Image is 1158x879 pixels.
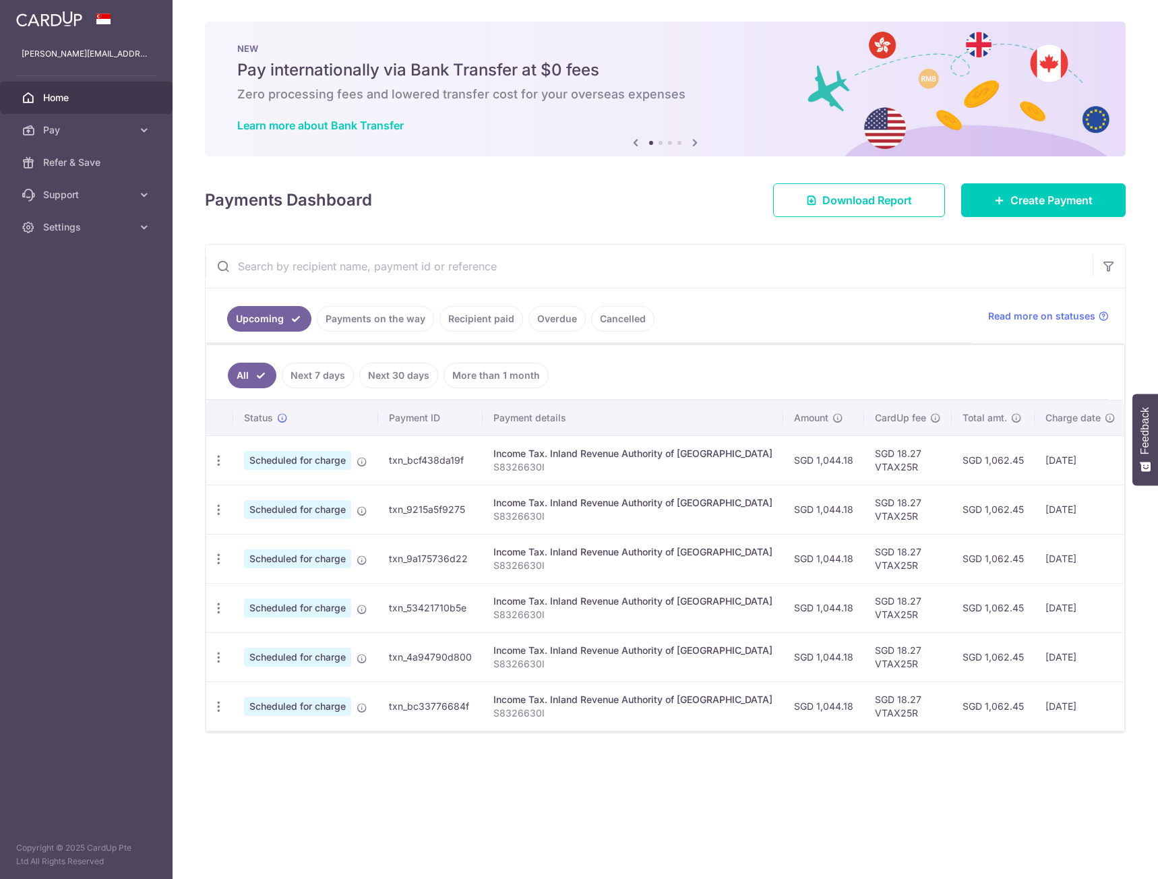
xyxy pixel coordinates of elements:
[773,183,945,217] a: Download Report
[493,545,772,559] div: Income Tax. Inland Revenue Authority of [GEOGRAPHIC_DATA]
[783,632,864,681] td: SGD 1,044.18
[783,681,864,731] td: SGD 1,044.18
[493,706,772,720] p: S8326630I
[493,644,772,657] div: Income Tax. Inland Revenue Authority of [GEOGRAPHIC_DATA]
[952,681,1035,731] td: SGD 1,062.45
[1035,681,1126,731] td: [DATE]
[591,306,654,332] a: Cancelled
[822,192,912,208] span: Download Report
[237,86,1093,102] h6: Zero processing fees and lowered transfer cost for your overseas expenses
[1035,534,1126,583] td: [DATE]
[43,188,132,202] span: Support
[244,549,351,568] span: Scheduled for charge
[493,693,772,706] div: Income Tax. Inland Revenue Authority of [GEOGRAPHIC_DATA]
[237,119,404,132] a: Learn more about Bank Transfer
[206,245,1093,288] input: Search by recipient name, payment id or reference
[22,47,151,61] p: [PERSON_NAME][EMAIL_ADDRESS][PERSON_NAME][DOMAIN_NAME]
[378,534,483,583] td: txn_9a175736d22
[1045,411,1101,425] span: Charge date
[528,306,586,332] a: Overdue
[1035,632,1126,681] td: [DATE]
[1035,485,1126,534] td: [DATE]
[988,309,1109,323] a: Read more on statuses
[444,363,549,388] a: More than 1 month
[864,583,952,632] td: SGD 18.27 VTAX25R
[237,59,1093,81] h5: Pay internationally via Bank Transfer at $0 fees
[952,485,1035,534] td: SGD 1,062.45
[483,400,783,435] th: Payment details
[439,306,523,332] a: Recipient paid
[378,485,483,534] td: txn_9215a5f9275
[378,632,483,681] td: txn_4a94790d800
[952,435,1035,485] td: SGD 1,062.45
[783,534,864,583] td: SGD 1,044.18
[988,309,1095,323] span: Read more on statuses
[493,608,772,622] p: S8326630I
[864,435,952,485] td: SGD 18.27 VTAX25R
[205,188,372,212] h4: Payments Dashboard
[244,599,351,617] span: Scheduled for charge
[317,306,434,332] a: Payments on the way
[963,411,1007,425] span: Total amt.
[244,500,351,519] span: Scheduled for charge
[864,534,952,583] td: SGD 18.27 VTAX25R
[952,632,1035,681] td: SGD 1,062.45
[783,485,864,534] td: SGD 1,044.18
[237,43,1093,54] p: NEW
[43,156,132,169] span: Refer & Save
[794,411,828,425] span: Amount
[43,123,132,137] span: Pay
[493,510,772,523] p: S8326630I
[378,400,483,435] th: Payment ID
[244,451,351,470] span: Scheduled for charge
[493,447,772,460] div: Income Tax. Inland Revenue Authority of [GEOGRAPHIC_DATA]
[378,681,483,731] td: txn_bc33776684f
[493,460,772,474] p: S8326630I
[864,681,952,731] td: SGD 18.27 VTAX25R
[282,363,354,388] a: Next 7 days
[952,583,1035,632] td: SGD 1,062.45
[493,657,772,671] p: S8326630I
[228,363,276,388] a: All
[875,411,926,425] span: CardUp fee
[961,183,1126,217] a: Create Payment
[1139,407,1151,454] span: Feedback
[1035,583,1126,632] td: [DATE]
[43,220,132,234] span: Settings
[205,22,1126,156] img: Bank transfer banner
[16,11,82,27] img: CardUp
[493,595,772,608] div: Income Tax. Inland Revenue Authority of [GEOGRAPHIC_DATA]
[864,632,952,681] td: SGD 18.27 VTAX25R
[227,306,311,332] a: Upcoming
[378,583,483,632] td: txn_53421710b5e
[359,363,438,388] a: Next 30 days
[1132,394,1158,485] button: Feedback - Show survey
[1010,192,1093,208] span: Create Payment
[43,91,132,104] span: Home
[783,435,864,485] td: SGD 1,044.18
[952,534,1035,583] td: SGD 1,062.45
[783,583,864,632] td: SGD 1,044.18
[864,485,952,534] td: SGD 18.27 VTAX25R
[493,496,772,510] div: Income Tax. Inland Revenue Authority of [GEOGRAPHIC_DATA]
[1035,435,1126,485] td: [DATE]
[378,435,483,485] td: txn_bcf438da19f
[244,697,351,716] span: Scheduled for charge
[244,648,351,667] span: Scheduled for charge
[244,411,273,425] span: Status
[493,559,772,572] p: S8326630I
